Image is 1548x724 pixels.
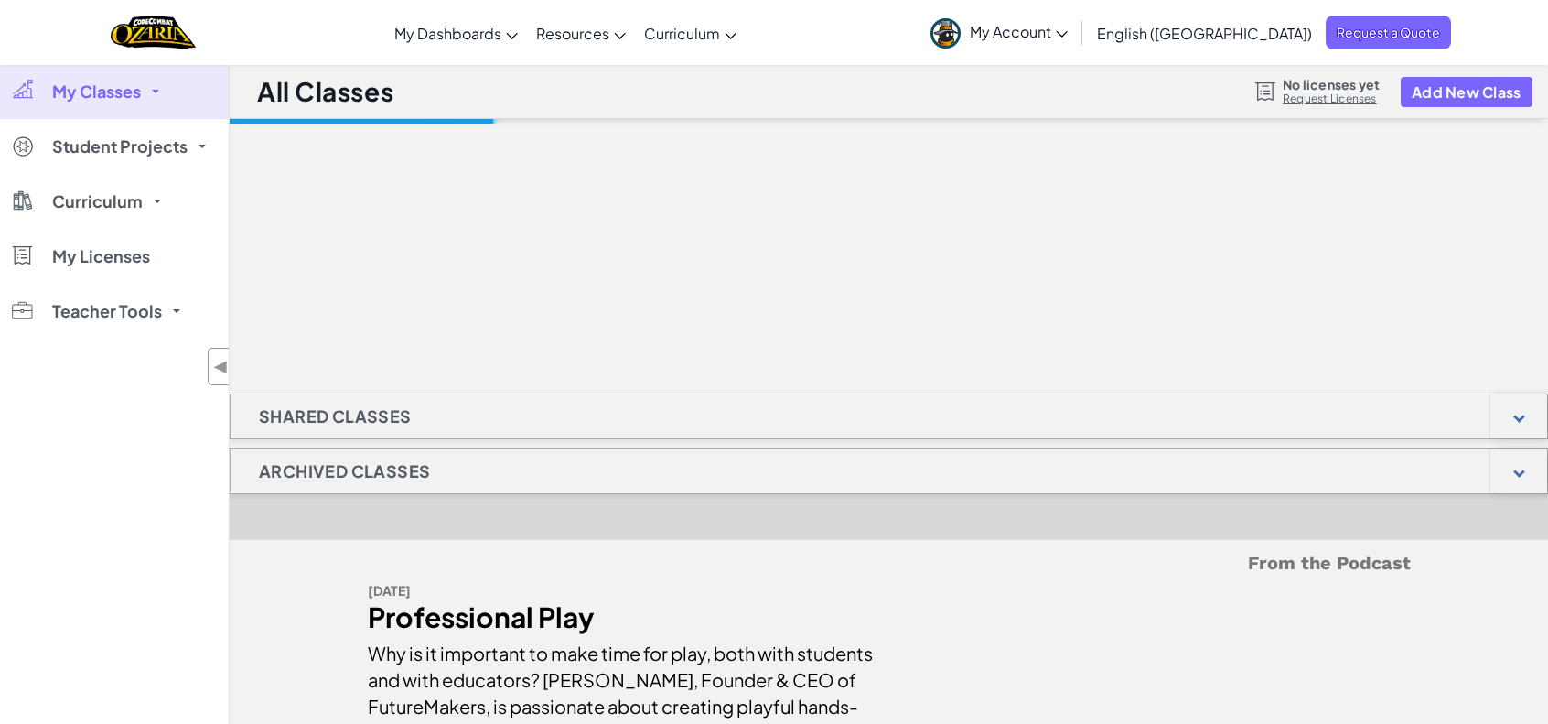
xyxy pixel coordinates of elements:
[394,24,501,43] span: My Dashboards
[921,4,1077,61] a: My Account
[1283,92,1380,106] a: Request Licenses
[257,74,393,109] h1: All Classes
[52,83,141,100] span: My Classes
[52,248,150,265] span: My Licenses
[1097,24,1312,43] span: English ([GEOGRAPHIC_DATA])
[930,18,961,49] img: avatar
[385,8,527,58] a: My Dashboards
[52,303,162,319] span: Teacher Tools
[231,394,440,439] h1: Shared Classes
[644,24,720,43] span: Curriculum
[52,193,143,210] span: Curriculum
[368,549,1411,578] h5: From the Podcast
[111,14,196,51] a: Ozaria by CodeCombat logo
[368,578,876,604] div: [DATE]
[635,8,746,58] a: Curriculum
[1326,16,1451,49] a: Request a Quote
[970,22,1068,41] span: My Account
[1283,77,1380,92] span: No licenses yet
[111,14,196,51] img: Home
[231,448,458,494] h1: Archived Classes
[368,604,876,631] div: Professional Play
[536,24,609,43] span: Resources
[52,138,188,155] span: Student Projects
[1088,8,1321,58] a: English ([GEOGRAPHIC_DATA])
[527,8,635,58] a: Resources
[1401,77,1532,107] button: Add New Class
[213,353,229,380] span: ◀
